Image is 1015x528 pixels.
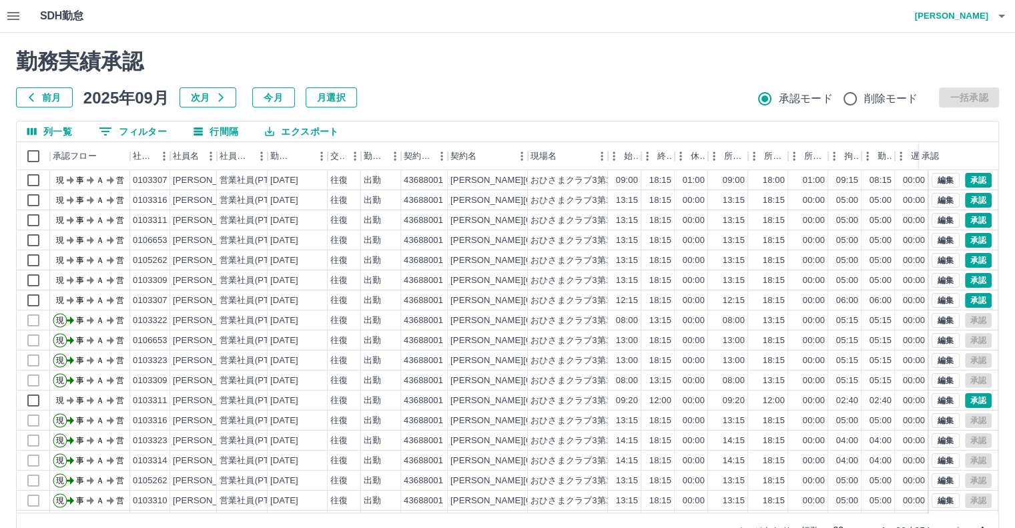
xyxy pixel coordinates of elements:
div: 往復 [330,294,348,307]
div: おひさまクラブ3第1 [531,354,611,367]
div: 13:15 [763,314,785,327]
text: 事 [76,196,84,205]
button: 編集 [932,193,960,208]
div: 営業社員(PT契約) [220,274,290,287]
button: 前月 [16,87,73,107]
div: 13:15 [616,234,638,247]
div: 往復 [330,194,348,207]
button: メニュー [345,146,365,166]
div: 拘束 [844,142,859,170]
div: 00:00 [803,334,825,347]
div: おひさまクラブ3第1 [531,174,611,187]
text: 現 [56,336,64,345]
text: 現 [56,296,64,305]
div: 往復 [330,314,348,327]
div: 営業社員(PT契約) [220,234,290,247]
div: 社員番号 [130,142,170,170]
span: 削除モード [864,91,918,107]
div: 13:15 [616,254,638,267]
div: 交通費 [330,142,345,170]
button: 編集 [932,333,960,348]
text: Ａ [96,236,104,245]
div: 18:15 [763,294,785,307]
button: 承認 [965,273,992,288]
text: 現 [56,236,64,245]
div: 出勤 [364,334,381,347]
button: 編集 [932,293,960,308]
div: 営業社員(PT契約) [220,294,290,307]
div: 05:15 [870,314,892,327]
button: 編集 [932,273,960,288]
div: 営業社員(PT契約) [220,194,290,207]
div: [DATE] [270,234,298,247]
text: 営 [116,196,124,205]
text: Ａ [96,276,104,285]
div: 勤務 [878,142,892,170]
div: 09:00 [616,174,638,187]
text: 営 [116,336,124,345]
div: 往復 [330,354,348,367]
div: [PERSON_NAME] [173,234,246,247]
button: メニュー [312,146,332,166]
div: 13:15 [723,234,745,247]
div: [PERSON_NAME][GEOGRAPHIC_DATA] [450,174,615,187]
button: メニュー [385,146,405,166]
button: 編集 [932,253,960,268]
div: 現場名 [528,142,608,170]
div: [PERSON_NAME][GEOGRAPHIC_DATA] [450,294,615,307]
text: 現 [56,196,64,205]
text: 現 [56,256,64,265]
button: メニュー [252,146,272,166]
button: 編集 [932,473,960,488]
button: 承認 [965,213,992,228]
div: 00:00 [683,214,705,227]
div: 00:00 [803,294,825,307]
button: 編集 [932,313,960,328]
button: 承認 [965,233,992,248]
div: [PERSON_NAME] [173,194,246,207]
div: [DATE] [270,274,298,287]
div: [PERSON_NAME][GEOGRAPHIC_DATA] [450,334,615,347]
div: 社員区分 [217,142,268,170]
button: 編集 [932,173,960,188]
div: 01:00 [803,174,825,187]
div: [DATE] [270,194,298,207]
div: 契約コード [404,142,432,170]
div: 所定開始 [724,142,745,170]
div: 出勤 [364,234,381,247]
div: 営業社員(PT契約) [220,334,290,347]
div: 00:00 [903,214,925,227]
div: 18:15 [649,294,671,307]
div: 往復 [330,334,348,347]
text: 営 [116,216,124,225]
button: 承認 [965,393,992,408]
div: 00:00 [903,294,925,307]
div: おひさまクラブ3第1 [531,214,611,227]
div: 00:00 [683,294,705,307]
div: 終業 [657,142,672,170]
div: [PERSON_NAME][GEOGRAPHIC_DATA] [450,214,615,227]
text: Ａ [96,216,104,225]
div: 00:00 [903,234,925,247]
div: 休憩 [691,142,705,170]
div: 契約コード [401,142,448,170]
div: 00:00 [683,354,705,367]
div: 05:00 [870,214,892,227]
div: 終業 [641,142,675,170]
div: おひさまクラブ3第1 [531,314,611,327]
div: 05:00 [836,194,858,207]
div: 18:15 [763,234,785,247]
div: [DATE] [270,214,298,227]
div: 00:00 [903,194,925,207]
div: 09:15 [836,174,858,187]
button: 編集 [932,213,960,228]
div: 営業社員(PT契約) [220,254,290,267]
div: 00:00 [683,194,705,207]
div: 所定終業 [748,142,788,170]
div: 18:15 [763,274,785,287]
text: 営 [116,176,124,185]
div: 18:15 [649,274,671,287]
div: 00:00 [903,254,925,267]
div: 43688001 [404,174,443,187]
div: [PERSON_NAME] [173,214,246,227]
